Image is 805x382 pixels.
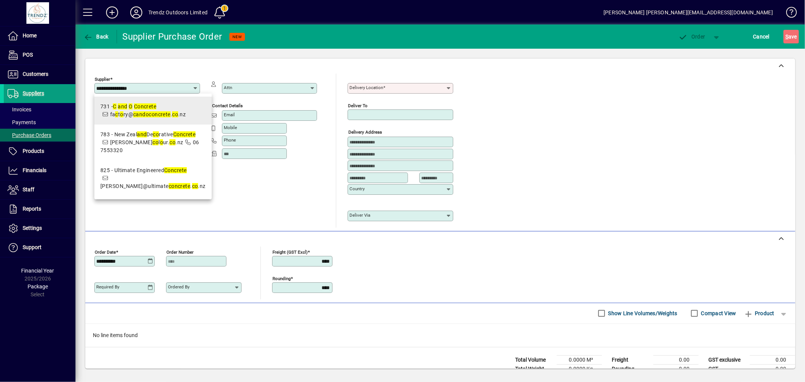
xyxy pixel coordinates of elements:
[156,131,159,137] em: o
[136,111,146,117] em: and
[675,30,709,43] button: Order
[22,268,54,274] span: Financial Year
[120,111,123,117] em: o
[152,139,155,145] em: c
[4,65,75,84] a: Customers
[148,6,208,18] div: Trendz Outdoors Limited
[110,139,183,145] span: [PERSON_NAME] l ur. .nz
[224,137,236,143] mat-label: Phone
[23,186,34,193] span: Staff
[783,30,799,43] button: Save
[753,31,770,43] span: Cancel
[4,46,75,65] a: POS
[272,276,291,281] mat-label: Rounding
[100,166,206,174] div: 825 - Ultimate Engineered
[349,213,370,218] mat-label: Deliver via
[172,111,175,117] em: c
[94,125,212,160] mat-option: 783 - New Zealand Decorative Concrete
[23,148,44,154] span: Products
[115,111,118,117] em: c
[700,310,736,317] label: Compact View
[751,30,772,43] button: Cancel
[85,324,795,347] div: No line items found
[23,90,44,96] span: Suppliers
[23,32,37,39] span: Home
[82,30,111,43] button: Back
[169,183,191,189] em: concrete
[118,103,127,109] em: and
[4,219,75,238] a: Settings
[23,206,41,212] span: Reports
[232,34,242,39] span: NEW
[653,355,699,364] td: 0.00
[100,6,124,19] button: Add
[4,142,75,161] a: Products
[160,139,163,145] em: o
[149,111,171,117] em: concrete
[168,284,189,290] mat-label: Ordered by
[100,131,206,139] div: 783 - New Zeal De rative
[4,200,75,219] a: Reports
[608,364,653,373] td: Rounding
[166,249,194,254] mat-label: Order number
[195,183,198,189] em: o
[124,6,148,19] button: Profile
[557,364,602,373] td: 0.0000 Kg
[4,103,75,116] a: Invoices
[224,112,235,117] mat-label: Email
[75,30,117,43] app-page-header-button: Back
[110,111,186,117] span: fa t ry@ . .nz
[100,103,186,111] div: 731 -
[224,125,237,130] mat-label: Mobile
[785,34,788,40] span: S
[679,34,705,40] span: Order
[4,26,75,45] a: Home
[750,355,795,364] td: 0.00
[349,85,383,90] mat-label: Delivery Location
[23,52,33,58] span: POS
[511,355,557,364] td: Total Volume
[705,355,750,364] td: GST exclusive
[172,139,175,145] em: o
[4,238,75,257] a: Support
[169,139,172,145] em: c
[705,364,750,373] td: GST
[349,186,365,191] mat-label: Country
[4,161,75,180] a: Financials
[23,225,42,231] span: Settings
[557,355,602,364] td: 0.0000 M³
[608,355,653,364] td: Freight
[113,103,116,109] em: C
[603,6,773,18] div: [PERSON_NAME] [PERSON_NAME][EMAIL_ADDRESS][DOMAIN_NAME]
[28,283,48,290] span: Package
[4,129,75,142] a: Purchase Orders
[785,31,797,43] span: ave
[153,131,155,137] em: c
[123,31,222,43] div: Supplier Purchase Order
[653,364,699,373] td: 0.00
[155,139,159,145] em: o
[137,131,146,137] em: and
[83,34,109,40] span: Back
[4,180,75,199] a: Staff
[8,106,31,112] span: Invoices
[129,103,132,109] em: O
[96,284,119,290] mat-label: Required by
[8,119,36,125] span: Payments
[23,71,48,77] span: Customers
[8,132,51,138] span: Purchase Orders
[511,364,557,373] td: Total Weight
[192,183,195,189] em: c
[23,244,42,250] span: Support
[164,167,187,173] em: Concrete
[23,167,46,173] span: Financials
[95,249,116,254] mat-label: Order date
[100,183,206,189] span: [PERSON_NAME]@ultimate . .nz
[134,103,157,109] em: Concrete
[173,131,196,137] em: Concrete
[348,103,368,108] mat-label: Deliver To
[146,111,149,117] em: o
[4,116,75,129] a: Payments
[224,85,232,90] mat-label: Attn
[95,77,110,82] mat-label: Supplier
